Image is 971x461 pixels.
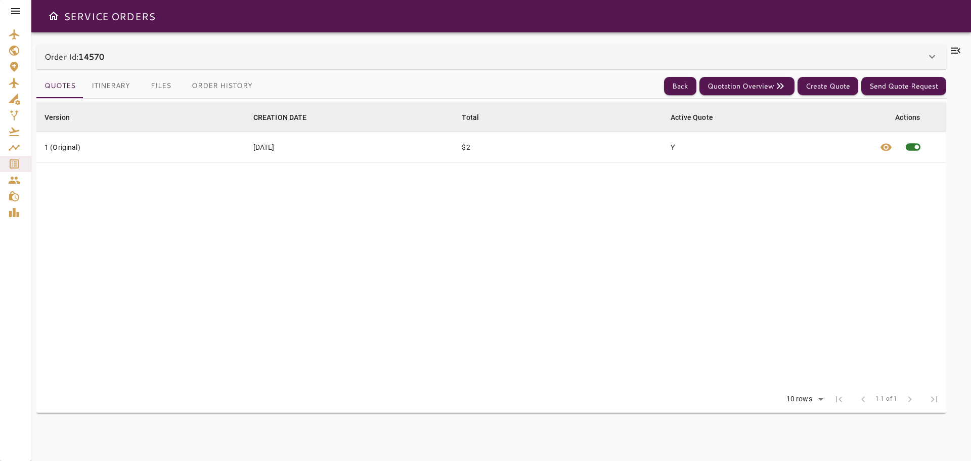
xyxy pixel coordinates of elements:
[898,387,922,411] span: Next Page
[922,387,946,411] span: Last Page
[454,132,663,162] td: $2
[861,77,946,96] button: Send Quote Request
[699,77,795,96] button: Quotation Overview
[462,111,492,123] span: Total
[184,74,260,98] button: Order History
[253,111,320,123] span: CREATION DATE
[874,132,898,162] button: View quote details
[798,77,858,96] button: Create Quote
[138,74,184,98] button: Files
[36,45,946,69] div: Order Id:14570
[78,51,104,62] b: 14570
[45,51,104,63] p: Order Id:
[83,74,138,98] button: Itinerary
[663,132,871,162] td: Y
[780,392,827,407] div: 10 rows
[462,111,479,123] div: Total
[784,395,815,403] div: 10 rows
[64,8,155,24] h6: SERVICE ORDERS
[43,6,64,26] button: Open drawer
[851,387,875,411] span: Previous Page
[45,111,70,123] div: Version
[36,132,245,162] td: 1 (Original)
[898,132,928,162] span: This quote is already active
[875,394,898,404] span: 1-1 of 1
[245,132,454,162] td: [DATE]
[664,77,696,96] button: Back
[671,111,713,123] div: Active Quote
[827,387,851,411] span: First Page
[671,111,726,123] span: Active Quote
[45,111,83,123] span: Version
[36,74,83,98] button: Quotes
[880,141,892,153] span: visibility
[36,74,260,98] div: basic tabs example
[253,111,307,123] div: CREATION DATE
